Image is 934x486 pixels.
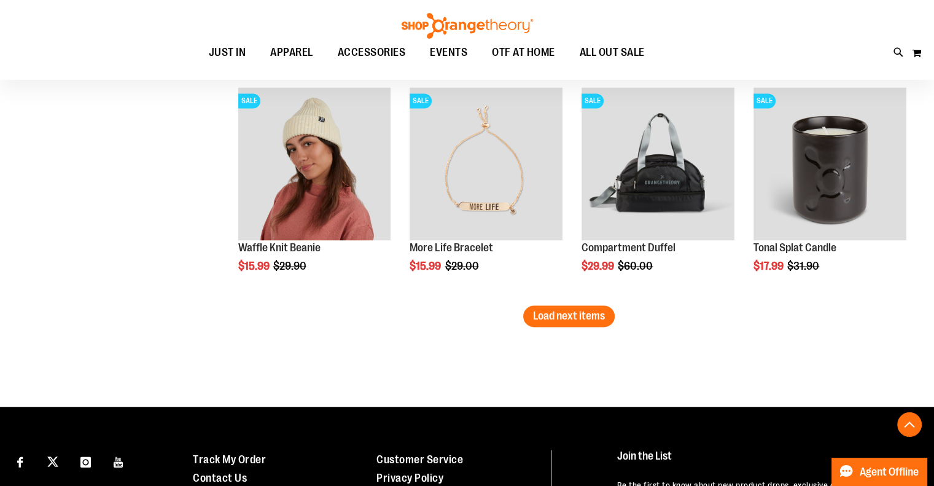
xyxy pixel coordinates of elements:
[897,412,922,437] button: Back To Top
[575,81,741,304] div: product
[747,81,913,304] div: product
[580,39,645,66] span: ALL OUT SALE
[410,87,562,242] a: Product image for More Life BraceletSALE
[410,93,432,108] span: SALE
[338,39,406,66] span: ACCESSORIES
[238,87,391,240] img: Product image for Waffle Knit Beanie
[753,87,906,240] img: Product image for Tonal Splat Candle
[193,453,266,465] a: Track My Order
[445,260,480,272] span: $29.00
[582,93,604,108] span: SALE
[582,87,734,240] img: Compartment Duffel front
[232,81,397,304] div: product
[410,241,492,254] a: More Life Bracelet
[410,87,562,240] img: Product image for More Life Bracelet
[410,260,443,272] span: $15.99
[617,450,910,472] h4: Join the List
[582,241,675,254] a: Compartment Duffel
[523,305,615,327] button: Load next items
[403,81,569,304] div: product
[753,260,785,272] span: $17.99
[492,39,555,66] span: OTF AT HOME
[753,93,776,108] span: SALE
[582,87,734,242] a: Compartment Duffel front SALE
[618,260,655,272] span: $60.00
[753,87,906,242] a: Product image for Tonal Splat CandleSALE
[75,450,96,471] a: Visit our Instagram page
[270,39,313,66] span: APPAREL
[42,450,64,471] a: Visit our X page
[108,450,130,471] a: Visit our Youtube page
[582,260,616,272] span: $29.99
[238,93,260,108] span: SALE
[400,13,535,39] img: Shop Orangetheory
[430,39,467,66] span: EVENTS
[9,450,31,471] a: Visit our Facebook page
[376,453,463,465] a: Customer Service
[193,471,247,484] a: Contact Us
[238,260,271,272] span: $15.99
[238,241,321,254] a: Waffle Knit Beanie
[47,456,58,467] img: Twitter
[787,260,821,272] span: $31.90
[209,39,246,66] span: JUST IN
[273,260,308,272] span: $29.90
[533,310,605,322] span: Load next items
[860,466,919,478] span: Agent Offline
[753,241,836,254] a: Tonal Splat Candle
[831,458,927,486] button: Agent Offline
[238,87,391,242] a: Product image for Waffle Knit BeanieSALE
[376,471,443,484] a: Privacy Policy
